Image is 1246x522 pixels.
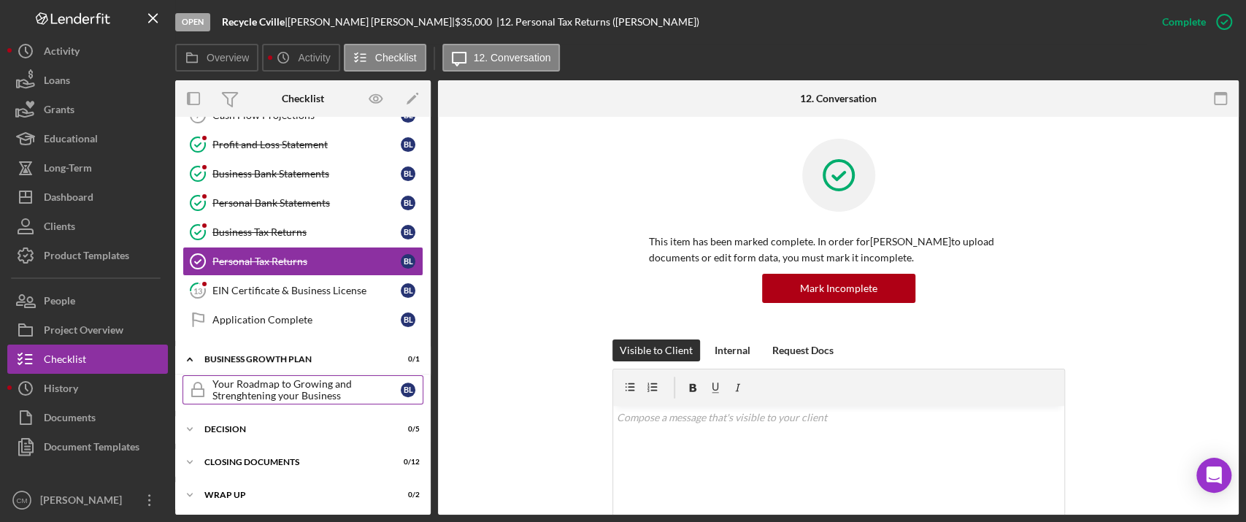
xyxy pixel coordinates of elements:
div: Personal Tax Returns [212,256,401,267]
button: Long-Term [7,153,168,183]
div: Business Bank Statements [212,168,401,180]
button: Checklist [7,345,168,374]
button: Activity [262,44,339,72]
div: B L [401,225,415,239]
div: Open [175,13,210,31]
a: Application CompleteBL [182,305,423,334]
div: Business Tax Returns [212,226,401,238]
a: 13EIN Certificate & Business LicenseBL [182,276,423,305]
label: Checklist [375,52,417,64]
b: Recycle Cville [222,15,285,28]
div: Personal Bank Statements [212,197,401,209]
button: Visible to Client [612,339,700,361]
button: Activity [7,37,168,66]
div: Clients [44,212,75,245]
div: 0 / 12 [393,458,420,467]
div: B L [401,196,415,210]
button: Mark Incomplete [762,274,915,303]
div: Documents [44,403,96,436]
div: Mark Incomplete [800,274,877,303]
a: Business Tax ReturnsBL [182,218,423,247]
div: Profit and Loss Statement [212,139,401,150]
div: | [222,16,288,28]
a: Personal Tax ReturnsBL [182,247,423,276]
div: 12. Conversation [800,93,877,104]
div: B L [401,383,415,397]
div: B L [401,283,415,298]
div: Dashboard [44,183,93,215]
div: CLOSING DOCUMENTS [204,458,383,467]
div: Internal [715,339,750,361]
text: CM [17,496,28,504]
button: Educational [7,124,168,153]
span: $35,000 [455,15,492,28]
div: B L [401,137,415,152]
div: 0 / 2 [393,491,420,499]
button: Internal [707,339,758,361]
button: CM[PERSON_NAME] [7,485,168,515]
button: Project Overview [7,315,168,345]
div: Open Intercom Messenger [1196,458,1231,493]
button: 12. Conversation [442,44,561,72]
div: B L [401,254,415,269]
div: Project Overview [44,315,123,348]
div: Loans [44,66,70,99]
div: B L [401,312,415,327]
div: Long-Term [44,153,92,186]
div: Grants [44,95,74,128]
div: Application Complete [212,314,401,326]
a: Profit and Loss StatementBL [182,130,423,159]
a: Your Roadmap to Growing and Strenghtening your BusinessBL [182,375,423,404]
button: Loans [7,66,168,95]
div: EIN Certificate & Business License [212,285,401,296]
div: Checklist [44,345,86,377]
a: Personal Bank StatementsBL [182,188,423,218]
label: Activity [298,52,330,64]
div: 0 / 1 [393,355,420,364]
div: Your Roadmap to Growing and Strenghtening your Business [212,378,401,402]
div: Document Templates [44,432,139,465]
div: Complete [1162,7,1206,37]
button: Documents [7,403,168,432]
div: [PERSON_NAME] [36,485,131,518]
button: Clients [7,212,168,241]
label: Overview [207,52,249,64]
p: This item has been marked complete. In order for [PERSON_NAME] to upload documents or edit form d... [649,234,1028,266]
button: Overview [175,44,258,72]
div: Product Templates [44,241,129,274]
button: Checklist [344,44,426,72]
button: Document Templates [7,432,168,461]
div: People [44,286,75,319]
div: | 12. Personal Tax Returns ([PERSON_NAME]) [496,16,699,28]
button: Grants [7,95,168,124]
div: WRAP UP [204,491,383,499]
div: Business Growth Plan [204,355,383,364]
tspan: 7 [196,110,201,120]
div: Decision [204,425,383,434]
label: 12. Conversation [474,52,551,64]
div: Checklist [282,93,324,104]
div: 0 / 5 [393,425,420,434]
button: Request Docs [765,339,841,361]
button: Complete [1147,7,1239,37]
div: B L [401,166,415,181]
button: People [7,286,168,315]
div: Activity [44,37,80,69]
button: Dashboard [7,183,168,212]
a: Product Templates [7,241,168,270]
tspan: 13 [193,285,202,295]
a: History [7,374,168,403]
div: Educational [44,124,98,157]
